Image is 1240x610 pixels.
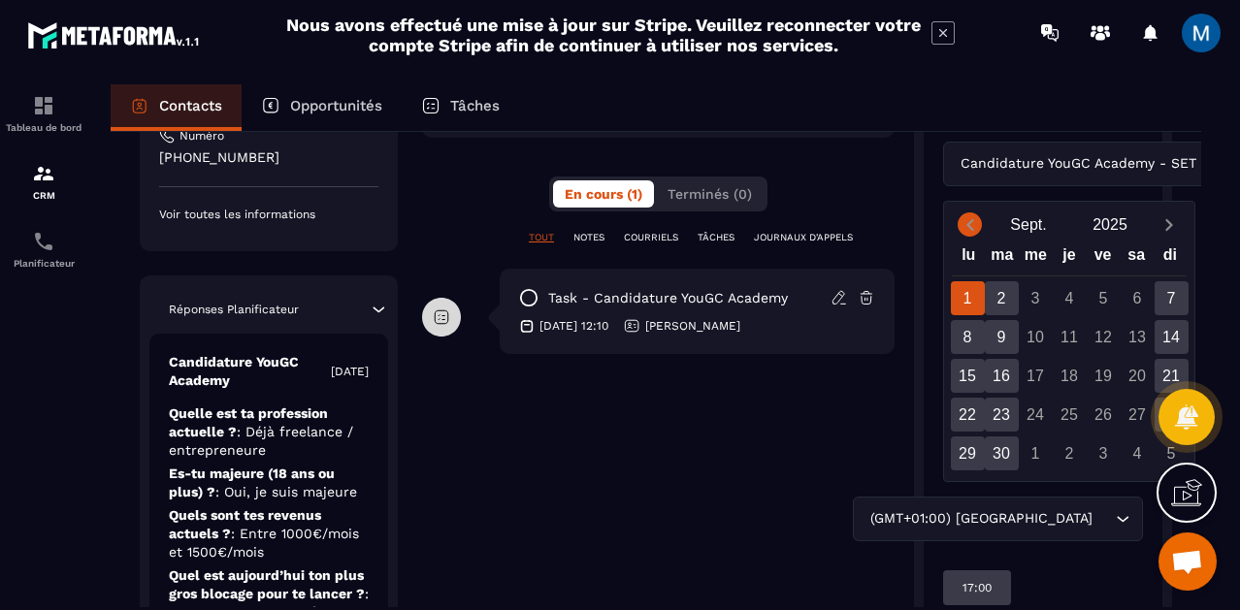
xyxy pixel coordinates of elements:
[1121,359,1155,393] div: 20
[1155,436,1189,470] div: 5
[1087,320,1121,354] div: 12
[285,15,922,55] h2: Nous avons effectué une mise à jour sur Stripe. Veuillez reconnecter votre compte Stripe afin de ...
[1019,281,1053,315] div: 3
[988,208,1069,241] button: Open months overlay
[1087,359,1121,393] div: 19
[985,281,1019,315] div: 2
[331,364,369,379] p: [DATE]
[1155,359,1189,393] div: 21
[1155,398,1189,432] div: 28
[1087,398,1121,432] div: 26
[1158,532,1217,591] a: Ouvrir le chat
[952,211,988,238] button: Previous month
[951,320,985,354] div: 8
[985,359,1019,393] div: 16
[1053,398,1087,432] div: 25
[32,162,55,185] img: formation
[159,207,378,222] p: Voir toutes les informations
[656,180,764,208] button: Terminés (0)
[985,320,1019,354] div: 9
[985,436,1019,470] div: 30
[1019,436,1053,470] div: 1
[1121,398,1155,432] div: 27
[1153,241,1187,275] div: di
[5,258,82,269] p: Planificateur
[951,359,985,393] div: 15
[951,398,985,432] div: 22
[1053,436,1087,470] div: 2
[986,241,1020,275] div: ma
[754,231,853,244] p: JOURNAUX D'APPELS
[865,508,1096,530] span: (GMT+01:00) [GEOGRAPHIC_DATA]
[5,80,82,147] a: formationformationTableau de bord
[952,241,986,275] div: lu
[179,128,224,144] p: Numéro
[32,230,55,253] img: scheduler
[548,289,788,307] p: task - Candidature YouGC Academy
[402,84,519,131] a: Tâches
[27,17,202,52] img: logo
[985,398,1019,432] div: 23
[952,241,1187,470] div: Calendar wrapper
[242,84,402,131] a: Opportunités
[1155,281,1189,315] div: 7
[1121,436,1155,470] div: 4
[1120,241,1154,275] div: sa
[169,506,369,562] p: Quels sont tes revenus actuels ?
[1053,281,1087,315] div: 4
[169,465,369,501] p: Es-tu majeure (18 ans ou plus) ?
[1086,241,1120,275] div: ve
[159,97,222,114] p: Contacts
[1121,320,1155,354] div: 13
[853,497,1143,541] div: Search for option
[1019,359,1053,393] div: 17
[1019,398,1053,432] div: 24
[963,580,992,595] p: 17:00
[951,436,985,470] div: 29
[5,215,82,283] a: schedulerschedulerPlanificateur
[1019,241,1053,275] div: me
[450,97,500,114] p: Tâches
[1053,241,1087,275] div: je
[553,180,654,208] button: En cours (1)
[1053,359,1087,393] div: 18
[529,231,554,244] p: TOUT
[1096,508,1111,530] input: Search for option
[1087,281,1121,315] div: 5
[32,94,55,117] img: formation
[5,190,82,201] p: CRM
[169,424,353,458] span: : Déjà freelance / entrepreneure
[1155,320,1189,354] div: 14
[169,353,331,390] p: Candidature YouGC Academy
[539,318,608,334] p: [DATE] 12:10
[1200,153,1215,175] input: Search for option
[5,147,82,215] a: formationformationCRM
[215,484,357,499] span: : Oui, je suis majeure
[573,231,604,244] p: NOTES
[169,526,359,560] span: : Entre 1000€/mois et 1500€/mois
[624,231,678,244] p: COURRIELS
[159,148,378,167] p: [PHONE_NUMBER]
[668,186,752,202] span: Terminés (0)
[1151,211,1187,238] button: Next month
[1121,281,1155,315] div: 6
[565,186,642,202] span: En cours (1)
[1087,436,1121,470] div: 3
[1019,320,1053,354] div: 10
[290,97,382,114] p: Opportunités
[1069,208,1151,241] button: Open years overlay
[698,231,734,244] p: TÂCHES
[169,302,299,317] p: Réponses Planificateur
[645,318,740,334] p: [PERSON_NAME]
[956,153,1200,175] span: Candidature YouGC Academy - SET
[169,404,369,460] p: Quelle est ta profession actuelle ?
[951,281,985,315] div: 1
[1053,320,1087,354] div: 11
[5,122,82,133] p: Tableau de bord
[952,281,1187,470] div: Calendar days
[111,84,242,131] a: Contacts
